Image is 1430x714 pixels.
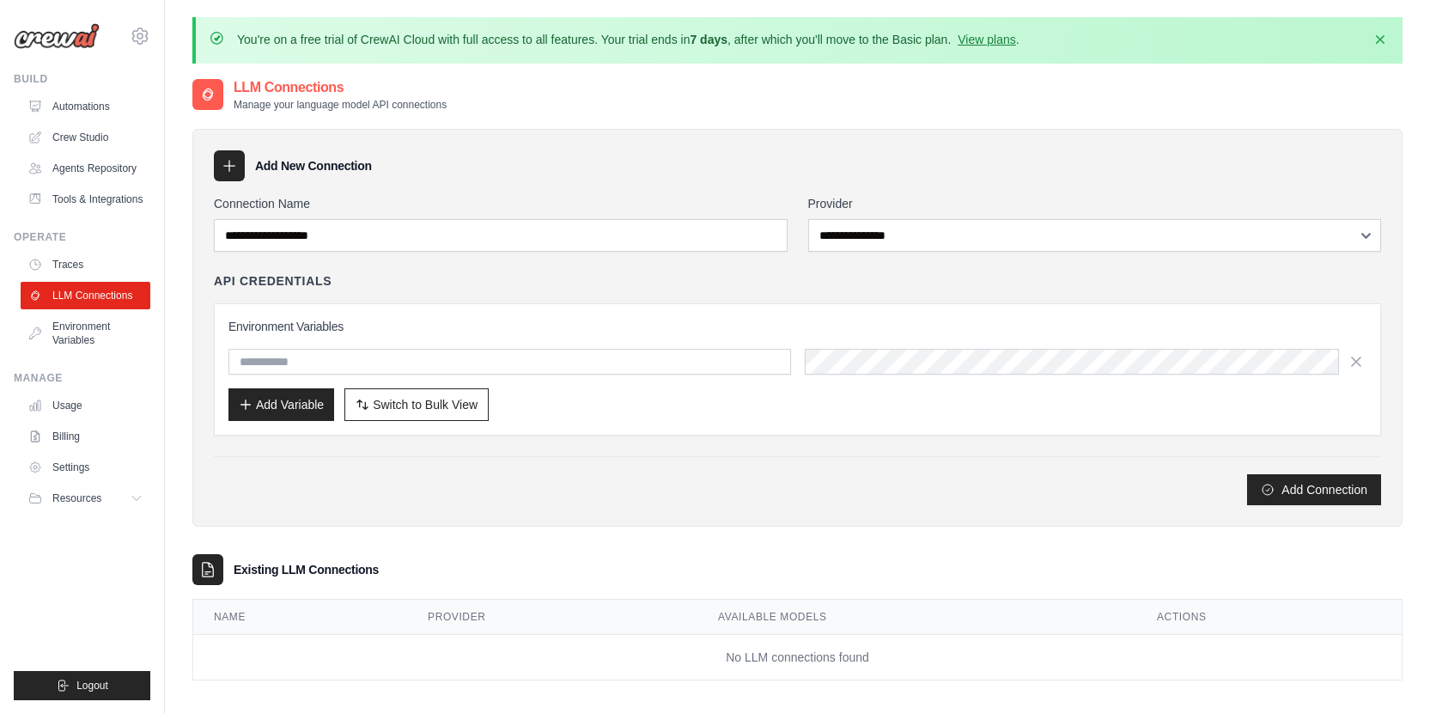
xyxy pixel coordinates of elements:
button: Logout [14,671,150,700]
button: Add Variable [228,388,334,421]
div: Build [14,72,150,86]
span: Logout [76,679,108,693]
a: Billing [21,423,150,450]
div: Manage [14,371,150,385]
span: Resources [52,491,101,505]
h4: API Credentials [214,272,332,290]
span: Switch to Bulk View [373,396,478,413]
a: Automations [21,93,150,120]
td: No LLM connections found [193,635,1402,680]
button: Add Connection [1247,474,1381,505]
th: Name [193,600,407,635]
a: Agents Repository [21,155,150,182]
th: Available Models [697,600,1136,635]
a: Traces [21,251,150,278]
a: Tools & Integrations [21,186,150,213]
h3: Environment Variables [228,318,1366,335]
p: Manage your language model API connections [234,98,447,112]
th: Actions [1136,600,1402,635]
a: Environment Variables [21,313,150,354]
p: You're on a free trial of CrewAI Cloud with full access to all features. Your trial ends in , aft... [237,31,1019,48]
a: Crew Studio [21,124,150,151]
strong: 7 days [690,33,727,46]
a: LLM Connections [21,282,150,309]
th: Provider [407,600,697,635]
h3: Add New Connection [255,157,372,174]
a: Usage [21,392,150,419]
h3: Existing LLM Connections [234,561,379,578]
div: Operate [14,230,150,244]
a: Settings [21,454,150,481]
button: Resources [21,485,150,512]
label: Connection Name [214,195,788,212]
img: Logo [14,23,100,49]
label: Provider [808,195,1382,212]
h2: LLM Connections [234,77,447,98]
button: Switch to Bulk View [344,388,489,421]
a: View plans [958,33,1015,46]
